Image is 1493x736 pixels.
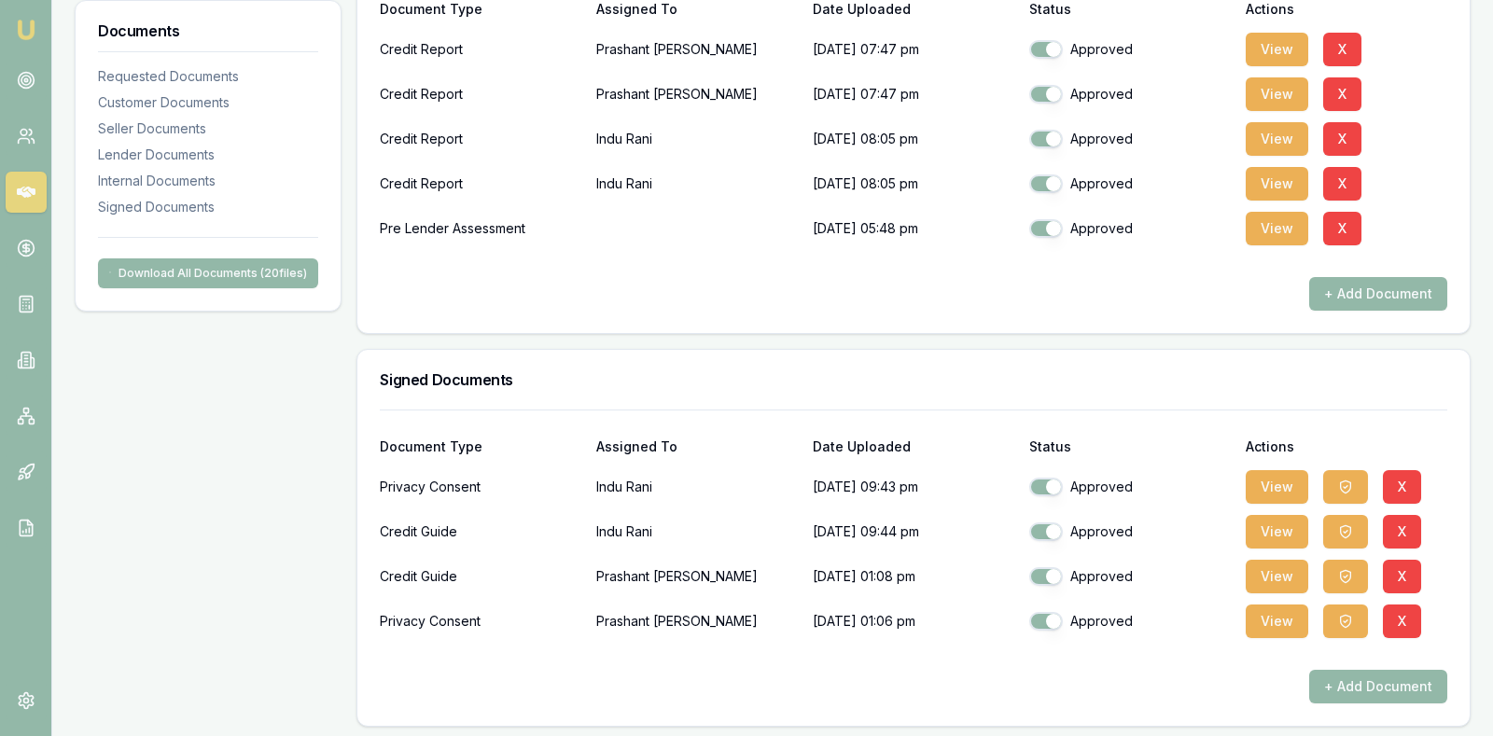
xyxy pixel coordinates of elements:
[380,31,581,68] div: Credit Report
[1246,33,1308,66] button: View
[813,31,1014,68] p: [DATE] 07:47 pm
[596,165,798,202] p: Indu Rani
[596,468,798,506] p: Indu Rani
[1323,33,1361,66] button: X
[1309,670,1447,703] button: + Add Document
[813,120,1014,158] p: [DATE] 08:05 pm
[1323,77,1361,111] button: X
[1383,515,1421,549] button: X
[813,3,1014,16] div: Date Uploaded
[813,440,1014,453] div: Date Uploaded
[813,76,1014,113] p: [DATE] 07:47 pm
[1029,522,1231,541] div: Approved
[380,440,581,453] div: Document Type
[1323,212,1361,245] button: X
[596,603,798,640] p: Prashant [PERSON_NAME]
[98,93,318,112] div: Customer Documents
[380,558,581,595] div: Credit Guide
[596,76,798,113] p: Prashant [PERSON_NAME]
[813,558,1014,595] p: [DATE] 01:08 pm
[596,440,798,453] div: Assigned To
[1323,167,1361,201] button: X
[380,3,581,16] div: Document Type
[813,165,1014,202] p: [DATE] 08:05 pm
[1246,515,1308,549] button: View
[813,603,1014,640] p: [DATE] 01:06 pm
[1029,40,1231,59] div: Approved
[380,76,581,113] div: Credit Report
[380,468,581,506] div: Privacy Consent
[380,210,581,247] div: Pre Lender Assessment
[380,603,581,640] div: Privacy Consent
[1029,612,1231,631] div: Approved
[1029,3,1231,16] div: Status
[98,258,318,288] button: Download All Documents (20files)
[1323,122,1361,156] button: X
[596,558,798,595] p: Prashant [PERSON_NAME]
[813,468,1014,506] p: [DATE] 09:43 pm
[1309,277,1447,311] button: + Add Document
[813,210,1014,247] p: [DATE] 05:48 pm
[1383,604,1421,638] button: X
[1029,130,1231,148] div: Approved
[1029,85,1231,104] div: Approved
[1029,478,1231,496] div: Approved
[98,198,318,216] div: Signed Documents
[1029,219,1231,238] div: Approved
[1029,174,1231,193] div: Approved
[1246,3,1447,16] div: Actions
[380,120,581,158] div: Credit Report
[98,119,318,138] div: Seller Documents
[380,513,581,550] div: Credit Guide
[1246,122,1308,156] button: View
[1029,567,1231,586] div: Approved
[1246,77,1308,111] button: View
[1383,470,1421,504] button: X
[1029,440,1231,453] div: Status
[1246,167,1308,201] button: View
[380,372,1447,387] h3: Signed Documents
[813,513,1014,550] p: [DATE] 09:44 pm
[1246,212,1308,245] button: View
[1246,440,1447,453] div: Actions
[1246,560,1308,593] button: View
[98,23,318,38] h3: Documents
[596,120,798,158] p: Indu Rani
[15,19,37,41] img: emu-icon-u.png
[1246,604,1308,638] button: View
[596,31,798,68] p: Prashant [PERSON_NAME]
[98,67,318,86] div: Requested Documents
[1246,470,1308,504] button: View
[98,146,318,164] div: Lender Documents
[380,165,581,202] div: Credit Report
[98,172,318,190] div: Internal Documents
[596,513,798,550] p: Indu Rani
[1383,560,1421,593] button: X
[596,3,798,16] div: Assigned To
